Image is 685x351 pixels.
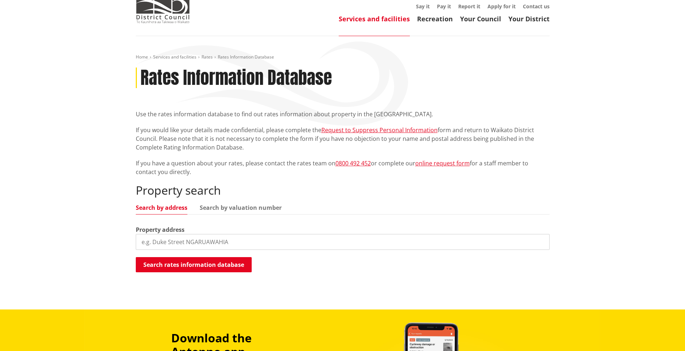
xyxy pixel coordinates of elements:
input: e.g. Duke Street NGARUAWAHIA [136,234,550,250]
h1: Rates Information Database [140,68,332,88]
a: Apply for it [487,3,516,10]
a: Services and facilities [339,14,410,23]
a: Recreation [417,14,453,23]
p: Use the rates information database to find out rates information about property in the [GEOGRAPHI... [136,110,550,118]
a: Say it [416,3,430,10]
a: Rates [201,54,213,60]
a: Home [136,54,148,60]
p: If you would like your details made confidential, please complete the form and return to Waikato ... [136,126,550,152]
span: Rates Information Database [218,54,274,60]
h2: Property search [136,183,550,197]
a: 0800 492 452 [335,159,371,167]
a: Pay it [437,3,451,10]
p: If you have a question about your rates, please contact the rates team on or complete our for a s... [136,159,550,176]
a: Services and facilities [153,54,196,60]
nav: breadcrumb [136,54,550,60]
a: Search by valuation number [200,205,282,211]
button: Search rates information database [136,257,252,272]
a: Search by address [136,205,187,211]
iframe: Messenger Launcher [652,321,678,347]
a: Your District [508,14,550,23]
a: Report it [458,3,480,10]
label: Property address [136,225,185,234]
a: Your Council [460,14,501,23]
a: online request form [415,159,470,167]
a: Request to Suppress Personal Information [321,126,438,134]
a: Contact us [523,3,550,10]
